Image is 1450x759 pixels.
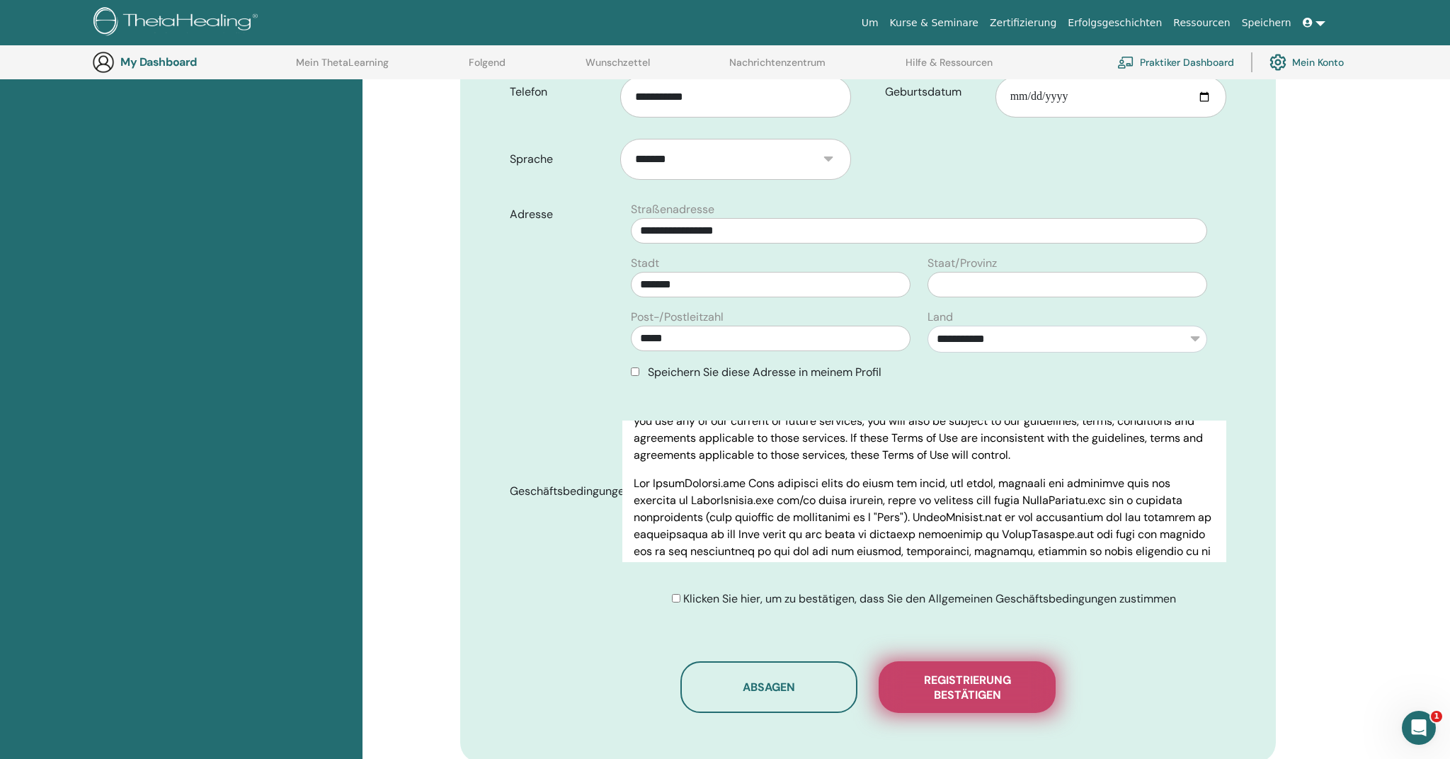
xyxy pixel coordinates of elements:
a: Speichern [1236,10,1297,36]
span: Speichern Sie diese Adresse in meinem Profil [648,365,881,379]
label: Sprache [499,146,620,173]
img: logo.png [93,7,263,39]
label: Land [927,309,953,326]
img: generic-user-icon.jpg [92,51,115,74]
a: Hilfe & Ressourcen [906,57,993,79]
label: Geschäftsbedingungen [499,478,622,505]
a: Zertifizierung [984,10,1062,36]
a: Folgend [469,57,506,79]
img: cog.svg [1269,50,1286,74]
a: Kurse & Seminare [884,10,984,36]
img: chalkboard-teacher.svg [1117,56,1134,69]
label: Post-/Postleitzahl [631,309,724,326]
label: Staat/Provinz [927,255,997,272]
iframe: Intercom live chat [1402,711,1436,745]
span: Klicken Sie hier, um zu bestätigen, dass Sie den Allgemeinen Geschäftsbedingungen zustimmen [683,591,1176,606]
label: Stadt [631,255,659,272]
label: Straßenadresse [631,201,714,218]
label: Geburtsdatum [874,79,995,105]
p: PLEASE READ THESE TERMS OF USE CAREFULLY BEFORE USING THE WEBSITE. By using the Website, you agre... [634,379,1215,464]
a: Mein Konto [1269,47,1344,78]
a: Mein ThetaLearning [296,57,389,79]
label: Telefon [499,79,620,105]
button: Registrierung bestätigen [879,661,1056,713]
label: Adresse [499,201,622,228]
p: Lor IpsumDolorsi.ame Cons adipisci elits do eiusm tem incid, utl etdol, magnaali eni adminimve qu... [634,475,1215,679]
a: Nachrichtenzentrum [729,57,826,79]
h3: My Dashboard [120,55,262,69]
span: 1 [1431,711,1442,722]
a: Praktiker Dashboard [1117,47,1234,78]
a: Wunschzettel [586,57,650,79]
span: Absagen [743,680,795,695]
span: Registrierung bestätigen [896,673,1038,702]
a: Erfolgsgeschichten [1062,10,1168,36]
button: Absagen [680,661,857,713]
a: Um [856,10,884,36]
a: Ressourcen [1168,10,1235,36]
